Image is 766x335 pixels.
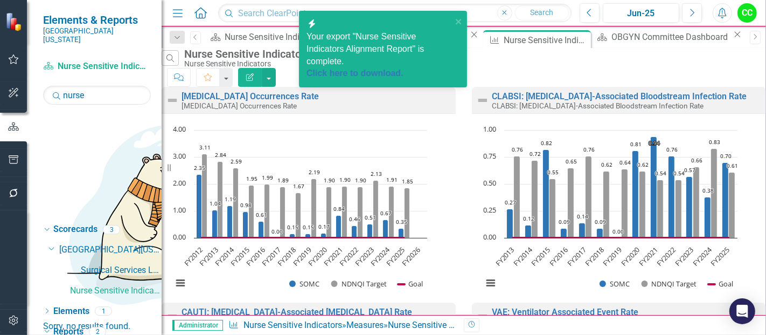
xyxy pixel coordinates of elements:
div: Chart. Highcharts interactive chart. [167,125,450,300]
svg: Interactive chart [167,125,433,300]
text: 0.75 [483,151,496,161]
path: FY2022, 0.54. NDNQI Target. [676,180,682,238]
text: FY2020 [307,245,329,268]
path: FY2025, 0.35. SOMC. [399,228,404,238]
path: FY2017, 1.89. NDNQI Target. [280,187,285,238]
button: Show Goal [708,279,733,289]
input: Search ClearPoint... [218,4,572,23]
path: FY2018, 0.62. NDNQI Target. [603,171,610,238]
text: Goal [719,279,733,289]
text: FY2012 [182,245,205,268]
div: Nurse Sensitive Indicators Alignment Report [184,48,761,60]
path: FY2015, 0.55. NDNQI Target. [549,179,556,238]
button: Show Goal [398,279,423,289]
text: 1.85 [402,177,413,185]
div: Nurse Sensitive Indicators Alignment Report [504,33,588,47]
text: 1.99 [262,174,273,181]
g: Goal, series 3 of 3. Line with 13 data points. [511,236,731,240]
a: [MEDICAL_DATA] Occurrences Rate [182,91,319,101]
path: FY2023, 0.51. SOMC. [367,224,373,238]
text: 0.46 [349,215,360,223]
text: 0.66 [691,156,702,164]
text: SOMC [610,279,630,289]
text: 2.35 [194,164,205,172]
text: 0.09 [595,218,606,225]
text: 2.59 [231,158,242,165]
path: FY2016, 0.65. NDNQI Target. [568,168,574,238]
text: 0.00 [173,232,186,242]
div: Open Intercom Messenger [729,298,755,324]
text: FY2025 [384,245,407,268]
text: FY2017 [565,245,588,268]
text: SOMC [300,279,319,289]
text: 1.91 [386,176,398,183]
text: FY2018 [583,245,605,268]
path: FY2017, 0.14. SOMC. [579,223,586,238]
text: 0.54 [673,169,685,177]
text: NDNQI Target [652,279,697,289]
div: CC [737,3,757,23]
path: FY2014, 2.59. NDNQI Target. [233,168,239,238]
small: [GEOGRAPHIC_DATA][US_STATE] [43,26,151,44]
path: FY2020, 1.9. NDNQI Target. [326,187,332,238]
text: FY2014 [213,244,236,268]
path: FY2014, 0.72. NDNQI Target. [532,160,538,238]
text: FY2015 [529,245,552,268]
path: FY2012, 2.35. SOMC. [197,174,202,238]
div: Jun-25 [607,7,676,20]
text: 0.98 [240,201,252,209]
input: Search Below... [43,86,151,105]
text: FY2020 [619,245,642,268]
text: 0.00 [612,228,624,235]
path: FY2013, 0.27. SOMC. [507,209,513,238]
text: FY2022 [655,245,678,268]
path: FY2015, 0.98. SOMC. [243,211,248,238]
text: 1.00 [483,124,496,134]
text: FY2015 [228,245,251,268]
text: 1.00 [173,205,186,215]
text: 1.90 [339,176,351,183]
path: FY2021, 1.902. NDNQI Target. [342,186,347,238]
text: 0.76 [666,146,678,153]
text: 0.09 [559,218,570,225]
path: FY2022, 1.9. NDNQI Target. [358,187,363,238]
text: 2.13 [371,170,382,177]
text: 0.14 [577,213,588,220]
path: FY2025, 0.61. NDNQI Target. [729,172,735,238]
text: 2.00 [173,178,186,188]
text: 0.61 [256,211,267,218]
text: 0.62 [601,161,612,168]
div: OBGYN Committee Dashboard [611,30,731,44]
button: Show SOMC [289,279,319,289]
a: CAUTI: [MEDICAL_DATA]-Associated [MEDICAL_DATA] Rate [182,307,412,317]
text: 0.00 [271,228,283,235]
text: 0.81 [630,140,642,148]
path: FY2024, 0.38. SOMC. [705,197,711,238]
text: 0.67 [380,209,392,217]
img: No results found [43,105,366,320]
button: Show NDNQI Target [331,279,386,289]
path: FY2021, 0.84. SOMC. [336,215,342,238]
text: 3.00 [173,151,186,161]
img: ClearPoint Strategy [5,12,24,31]
path: FY2016, 1.99. NDNQI Target. [264,184,270,238]
div: Chart. Highcharts interactive chart. [477,125,761,300]
text: 0.38 [702,187,714,194]
g: SOMC, series 1 of 3. Bar series with 15 bars. [197,130,420,238]
text: 0.55 [547,168,559,176]
path: FY2018, 1.67. NDNQI Target. [296,193,301,238]
text: FY2021 [322,245,344,268]
text: 4.00 [173,124,186,134]
img: Not Defined [166,94,179,107]
text: FY2024 [368,244,392,268]
div: 1 [95,306,112,316]
path: FY2025, 0.7. SOMC. [722,162,729,238]
text: FY2025 [709,245,732,268]
text: FY2026 [400,245,422,268]
small: CLABSI: [MEDICAL_DATA]-Associated Bloodstream Infection Rate [492,101,704,110]
path: FY2016, 0.09. SOMC. [561,228,567,238]
img: Not Defined [476,94,489,107]
a: Click here to download. [307,69,403,78]
text: 1.90 [355,176,366,184]
path: FY2013, 2.84. NDNQI Target. [218,161,223,238]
